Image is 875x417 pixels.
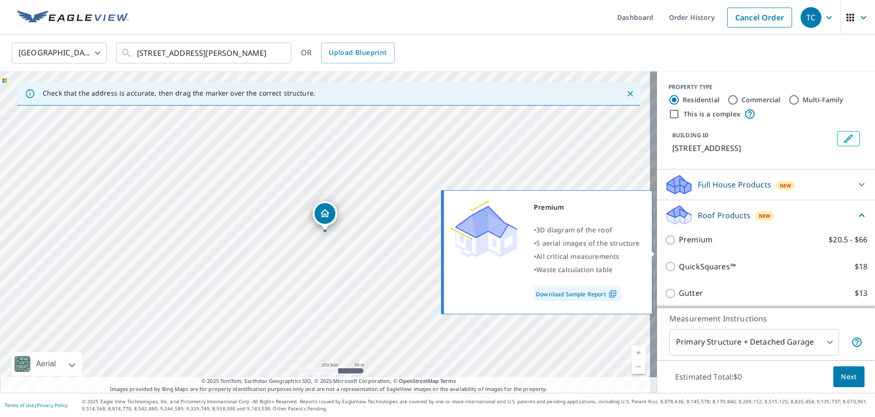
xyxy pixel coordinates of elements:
div: Roof ProductsNew [665,204,867,226]
input: Search by address or latitude-longitude [137,40,272,66]
span: Upload Blueprint [329,47,387,59]
div: Premium [534,201,640,214]
div: [GEOGRAPHIC_DATA] [12,40,107,66]
a: OpenStreetMap [399,377,439,384]
button: Close [624,88,636,100]
a: Current Level 17, Zoom In [631,346,646,360]
span: Next [841,371,857,383]
a: Download Sample Report [534,286,621,301]
p: QuickSquares™ [679,261,736,273]
span: © 2025 TomTom, Earthstar Geographics SIO, © 2025 Microsoft Corporation, © [201,377,456,385]
p: Check that the address is accurate, then drag the marker over the correct structure. [43,89,316,98]
a: Terms [440,377,456,384]
div: OR [301,43,395,63]
a: Upload Blueprint [321,43,394,63]
div: • [534,250,640,263]
a: Cancel Order [727,8,792,27]
label: This is a complex [684,109,740,119]
p: Estimated Total: $0 [668,366,750,387]
span: 5 aerial images of the structure [536,239,640,248]
label: Commercial [741,95,781,105]
div: Aerial [33,352,59,376]
p: $13 [855,287,867,299]
p: © 2025 Eagle View Technologies, Inc. and Pictometry International Corp. All Rights Reserved. Repo... [82,398,870,412]
p: $18 [855,261,867,273]
span: New [759,212,771,220]
div: PROPERTY TYPE [668,83,864,91]
a: Privacy Policy [37,402,68,408]
p: | [5,402,68,408]
div: • [534,237,640,250]
img: Pdf Icon [606,290,619,298]
button: Edit building 1 [837,131,860,146]
span: 3D diagram of the roof [536,225,612,234]
p: Full House Products [698,179,771,190]
div: • [534,263,640,276]
div: Primary Structure + Detached Garage [669,329,839,355]
p: BUILDING ID [672,131,709,139]
span: All critical measurements [536,252,619,261]
div: Full House ProductsNew [665,173,867,196]
div: Dropped pin, building 1, Residential property, 141 Windwood Dr Morgantown, WV 26505 [313,201,337,231]
div: Aerial [11,352,82,376]
p: [STREET_ADDRESS] [672,142,833,154]
span: Your report will include the primary structure and a detached garage if one exists. [851,337,863,348]
a: Current Level 17, Zoom Out [631,360,646,374]
label: Multi-Family [803,95,844,105]
p: Premium [679,234,713,246]
div: TC [801,7,821,28]
label: Residential [683,95,720,105]
p: Measurement Instructions [669,313,863,324]
img: EV Logo [17,10,129,25]
p: Roof Products [698,210,750,221]
p: $20.5 - $66 [829,234,867,246]
div: • [534,223,640,237]
p: Gutter [679,287,703,299]
img: Premium [451,201,517,257]
span: Waste calculation table [536,265,613,274]
span: New [780,182,792,189]
button: Next [833,366,865,388]
a: Terms of Use [5,402,34,408]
